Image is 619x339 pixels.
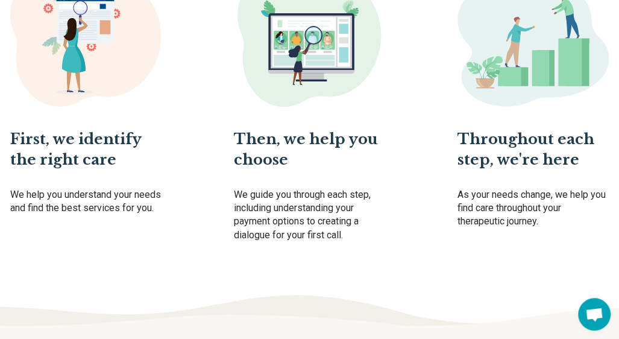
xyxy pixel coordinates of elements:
[234,129,385,169] p: Then, we help you choose
[10,129,162,169] p: First, we identify the right care
[578,298,611,331] div: Open chat
[457,188,609,229] p: As your needs change, we help you find care throughout your therapeutic journey.
[457,129,609,169] p: Throughout each step, we're here
[10,188,162,215] p: We help you understand your needs and find the best services for you.
[234,188,385,242] p: We guide you through each step, including understanding your payment options to creating a dialog...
